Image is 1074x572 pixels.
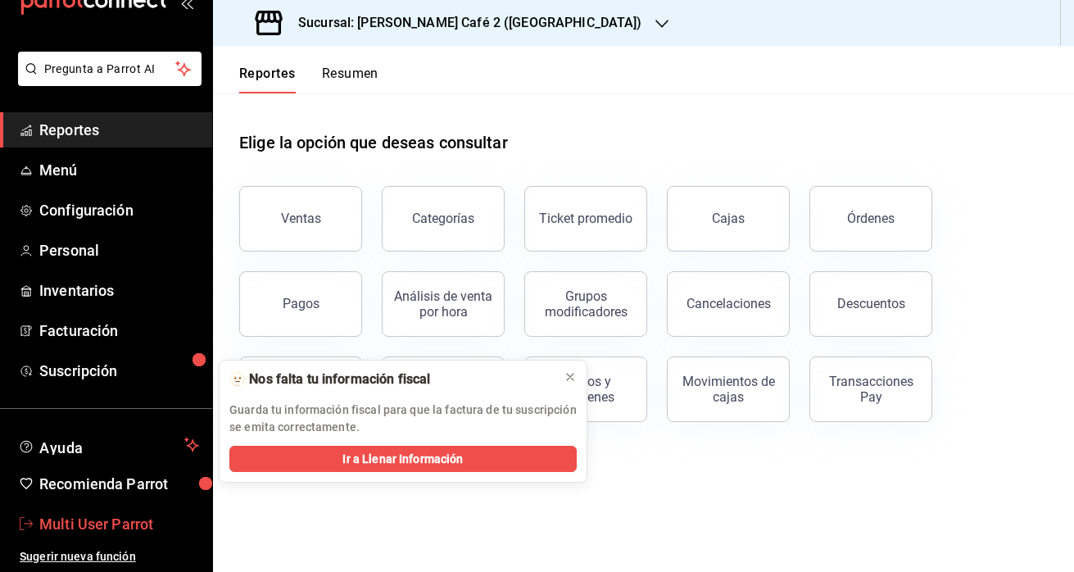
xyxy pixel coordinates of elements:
button: Ventas [239,186,362,252]
div: Descuentos [837,296,905,311]
button: Ticket promedio [524,186,647,252]
p: Guarda tu información fiscal para que la factura de tu suscripción se emita correctamente. [229,402,577,436]
button: Resumen [322,66,378,93]
button: Órdenes [809,186,932,252]
div: Ticket promedio [539,211,632,226]
button: Pregunta a Parrot AI [18,52,202,86]
button: Pagos [239,271,362,337]
button: Transacciones Pay [809,356,932,422]
button: Reportes [239,66,296,93]
span: Menú [39,159,199,181]
div: 🫥 Nos falta tu información fiscal [229,370,551,388]
span: Reportes [39,119,199,141]
button: Cancelaciones [667,271,790,337]
span: Ir a Llenar Información [342,451,463,468]
div: Ventas [281,211,321,226]
button: Análisis de venta por hora [382,271,505,337]
div: Análisis de venta por hora [392,288,494,320]
div: Órdenes [847,211,895,226]
span: Personal [39,239,199,261]
div: Categorías [412,211,474,226]
button: Ir a Llenar Información [229,446,577,472]
span: Pregunta a Parrot AI [44,61,176,78]
button: Cajas [667,186,790,252]
div: Movimientos de cajas [677,374,779,405]
div: Transacciones Pay [820,374,922,405]
button: Movimientos de cajas [667,356,790,422]
span: Recomienda Parrot [39,473,199,495]
span: Multi User Parrot [39,513,199,535]
button: Costos y márgenes [524,356,647,422]
div: Cajas [712,211,745,226]
div: navigation tabs [239,66,378,93]
h1: Elige la opción que deseas consultar [239,130,508,155]
button: Descuentos [809,271,932,337]
div: Cancelaciones [687,296,771,311]
span: Ayuda [39,435,178,455]
span: Configuración [39,199,199,221]
h3: Sucursal: [PERSON_NAME] Café 2 ([GEOGRAPHIC_DATA]) [285,13,642,33]
span: Suscripción [39,360,199,382]
span: Inventarios [39,279,199,302]
button: Usuarios [382,356,505,422]
div: Grupos modificadores [535,288,637,320]
button: Grupos modificadores [524,271,647,337]
a: Pregunta a Parrot AI [11,72,202,89]
button: Datos de clientes [239,356,362,422]
div: Pagos [283,296,319,311]
button: Categorías [382,186,505,252]
span: Sugerir nueva función [20,548,199,565]
span: Facturación [39,320,199,342]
